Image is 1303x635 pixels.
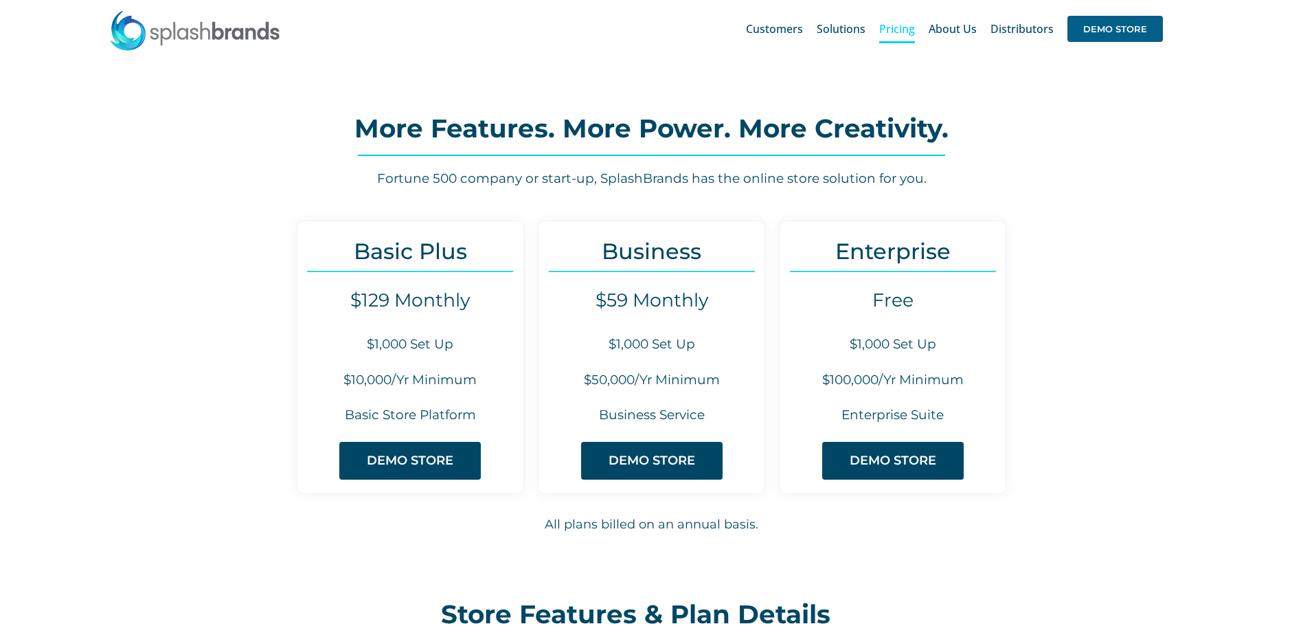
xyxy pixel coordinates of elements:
[171,515,1133,534] h6: All plans billed on an annual basis.
[441,601,863,628] h2: Store Features & Plan Details
[539,238,764,264] h3: Business
[1067,16,1163,42] span: DEMO STORE
[297,335,523,354] h6: $1,000 Set Up
[780,406,1006,425] h6: Enterprise Suite
[746,7,1163,51] nav: Main Menu
[929,23,977,34] span: About Us
[297,289,523,311] h4: $129 Monthly
[539,371,764,390] h6: $50,000/Yr Minimum
[780,289,1006,311] h4: Free
[746,23,803,34] span: Customers
[581,442,723,480] a: DEMO STORE
[746,7,803,51] a: Customers
[297,238,523,264] h3: Basic Plus
[170,170,1132,188] h6: Fortune 500 company or start-up, SplashBrands has the online store solution for you.
[339,442,481,480] a: DEMO STORE
[539,406,764,425] h6: Business Service
[990,23,1054,34] span: Distributors
[109,10,281,51] img: SplashBrands.com Logo
[539,289,764,311] h4: $59 Monthly
[879,7,915,51] a: Pricing
[780,238,1006,264] h3: Enterprise
[990,7,1054,51] a: Distributors
[367,454,453,468] span: DEMO STORE
[780,371,1006,390] h6: $100,000/Yr Minimum
[780,335,1006,354] h6: $1,000 Set Up
[609,454,695,468] span: DEMO STORE
[879,23,915,34] span: Pricing
[1067,7,1163,51] a: DEMO STORE
[170,115,1132,142] h2: More Features. More Power. More Creativity.
[817,23,865,34] span: Solutions
[822,442,964,480] a: DEMO STORE
[297,371,523,390] h6: $10,000/Yr Minimum
[297,406,523,425] h6: Basic Store Platform
[850,454,936,468] span: DEMO STORE
[539,335,764,354] h6: $1,000 Set Up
